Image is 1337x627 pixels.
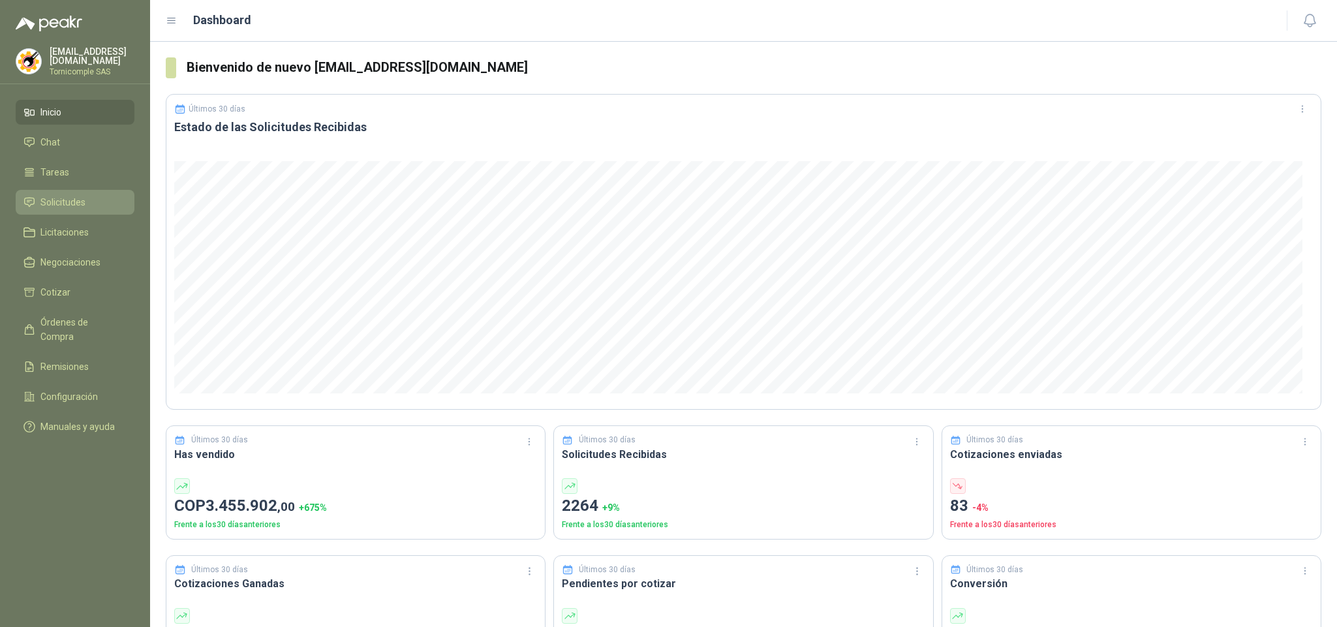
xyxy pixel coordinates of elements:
[16,190,134,215] a: Solicitudes
[16,160,134,185] a: Tareas
[189,104,245,114] p: Últimos 30 días
[40,135,60,149] span: Chat
[966,564,1023,576] p: Últimos 30 días
[50,47,134,65] p: [EMAIL_ADDRESS][DOMAIN_NAME]
[16,384,134,409] a: Configuración
[16,280,134,305] a: Cotizar
[191,564,248,576] p: Últimos 30 días
[16,16,82,31] img: Logo peakr
[174,575,537,592] h3: Cotizaciones Ganadas
[50,68,134,76] p: Tornicomple SAS
[174,119,1313,135] h3: Estado de las Solicitudes Recibidas
[579,434,636,446] p: Últimos 30 días
[40,315,122,344] span: Órdenes de Compra
[950,575,1313,592] h3: Conversión
[16,49,41,74] img: Company Logo
[174,446,537,463] h3: Has vendido
[972,502,989,513] span: -4 %
[602,502,620,513] span: + 9 %
[191,434,248,446] p: Últimos 30 días
[40,285,70,299] span: Cotizar
[16,354,134,379] a: Remisiones
[40,255,100,269] span: Negociaciones
[950,494,1313,519] p: 83
[299,502,327,513] span: + 675 %
[40,420,115,434] span: Manuales y ayuda
[16,130,134,155] a: Chat
[562,494,925,519] p: 2264
[562,519,925,531] p: Frente a los 30 días anteriores
[174,494,537,519] p: COP
[16,250,134,275] a: Negociaciones
[966,434,1023,446] p: Últimos 30 días
[40,165,69,179] span: Tareas
[174,519,537,531] p: Frente a los 30 días anteriores
[16,100,134,125] a: Inicio
[950,446,1313,463] h3: Cotizaciones enviadas
[16,310,134,349] a: Órdenes de Compra
[40,390,98,404] span: Configuración
[562,575,925,592] h3: Pendientes por cotizar
[277,499,295,514] span: ,00
[40,225,89,239] span: Licitaciones
[193,11,251,29] h1: Dashboard
[950,519,1313,531] p: Frente a los 30 días anteriores
[40,195,85,209] span: Solicitudes
[579,564,636,576] p: Últimos 30 días
[40,105,61,119] span: Inicio
[16,414,134,439] a: Manuales y ayuda
[187,57,1321,78] h3: Bienvenido de nuevo [EMAIL_ADDRESS][DOMAIN_NAME]
[40,359,89,374] span: Remisiones
[16,220,134,245] a: Licitaciones
[562,446,925,463] h3: Solicitudes Recibidas
[206,497,295,515] span: 3.455.902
